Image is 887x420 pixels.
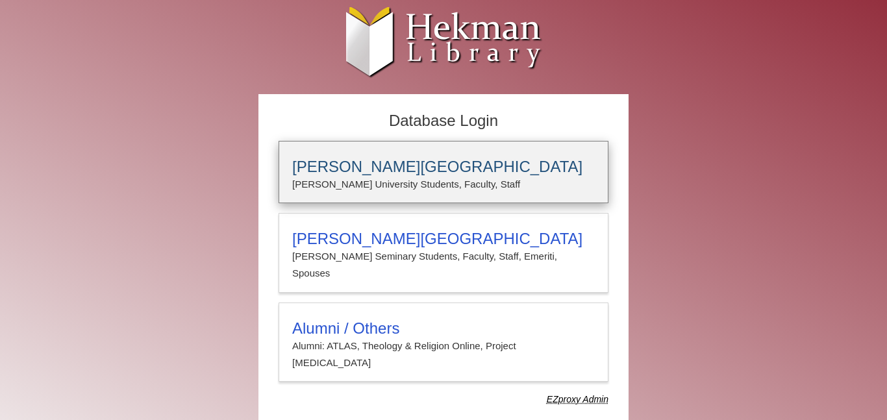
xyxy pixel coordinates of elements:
[279,141,608,203] a: [PERSON_NAME][GEOGRAPHIC_DATA][PERSON_NAME] University Students, Faculty, Staff
[292,248,595,282] p: [PERSON_NAME] Seminary Students, Faculty, Staff, Emeriti, Spouses
[292,176,595,193] p: [PERSON_NAME] University Students, Faculty, Staff
[292,319,595,372] summary: Alumni / OthersAlumni: ATLAS, Theology & Religion Online, Project [MEDICAL_DATA]
[292,338,595,372] p: Alumni: ATLAS, Theology & Religion Online, Project [MEDICAL_DATA]
[272,108,615,134] h2: Database Login
[279,213,608,293] a: [PERSON_NAME][GEOGRAPHIC_DATA][PERSON_NAME] Seminary Students, Faculty, Staff, Emeriti, Spouses
[292,230,595,248] h3: [PERSON_NAME][GEOGRAPHIC_DATA]
[292,319,595,338] h3: Alumni / Others
[547,394,608,404] dfn: Use Alumni login
[292,158,595,176] h3: [PERSON_NAME][GEOGRAPHIC_DATA]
